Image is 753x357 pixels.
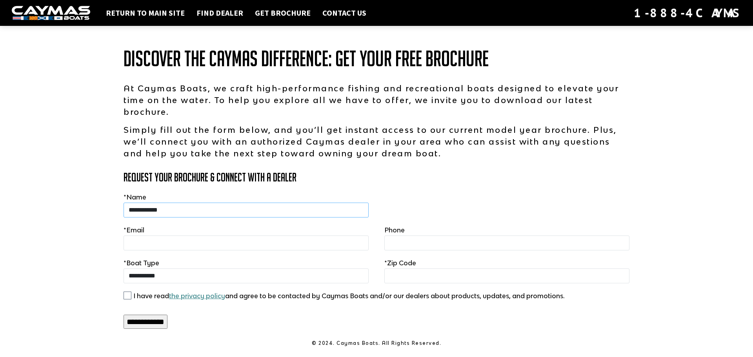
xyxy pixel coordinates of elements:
a: Contact Us [318,8,370,18]
label: I have read and agree to be contacted by Caymas Boats and/or our dealers about products, updates,... [133,291,565,301]
p: Simply fill out the form below, and you’ll get instant access to our current model year brochure.... [124,124,629,159]
label: Name [124,192,146,202]
a: Get Brochure [251,8,315,18]
p: © 2024. Caymas Boats. All Rights Reserved. [124,340,629,347]
h3: Request Your Brochure & Connect with a Dealer [124,171,629,184]
label: Phone [384,225,405,235]
label: Zip Code [384,258,416,268]
p: At Caymas Boats, we craft high-performance fishing and recreational boats designed to elevate you... [124,82,629,118]
label: Boat Type [124,258,159,268]
img: white-logo-c9c8dbefe5ff5ceceb0f0178aa75bf4bb51f6bca0971e226c86eb53dfe498488.png [12,6,90,20]
a: Find Dealer [193,8,247,18]
a: Return to main site [102,8,189,18]
label: Email [124,225,144,235]
h1: Discover the Caymas Difference: Get Your Free Brochure [124,47,629,71]
a: the privacy policy [169,292,225,300]
div: 1-888-4CAYMAS [634,4,741,22]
